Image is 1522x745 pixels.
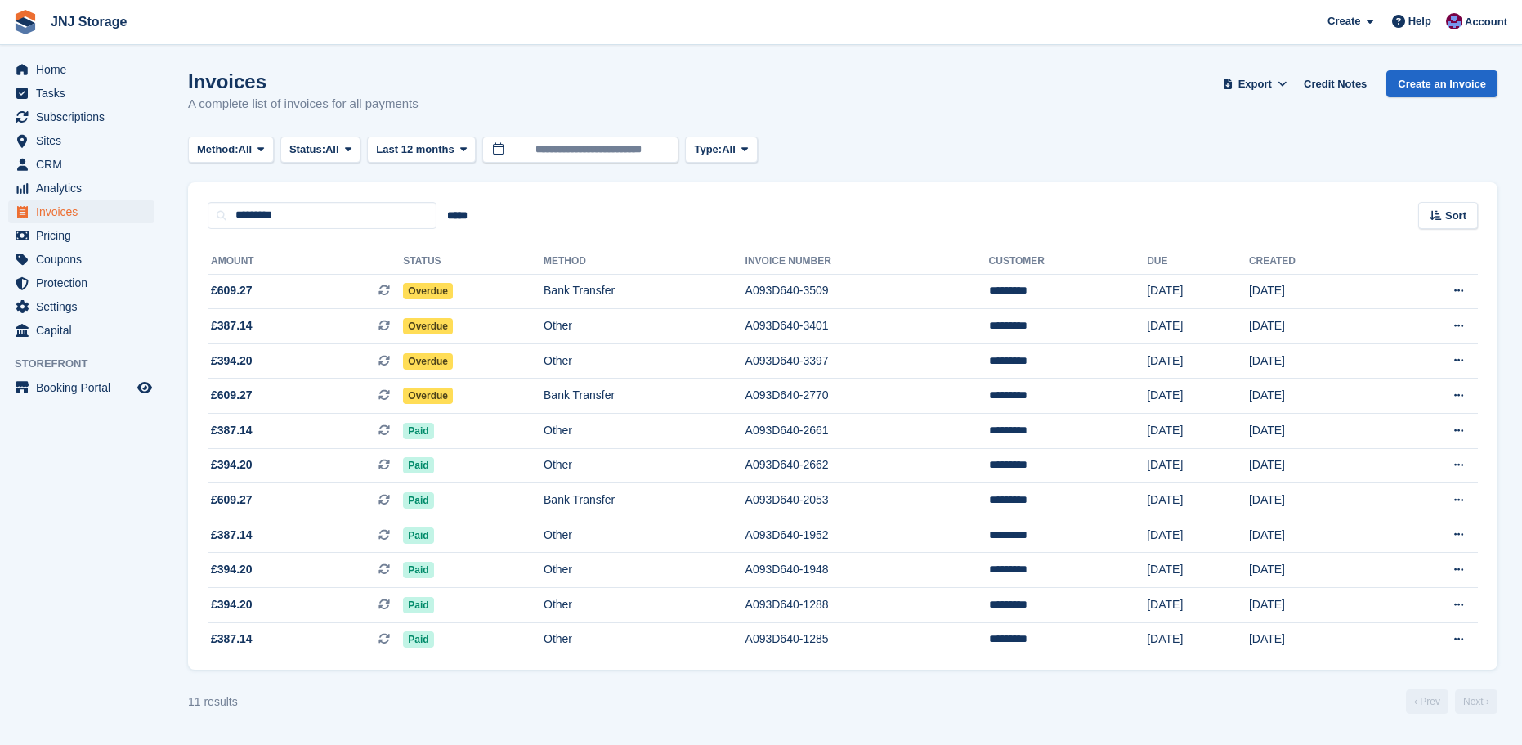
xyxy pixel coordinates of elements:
[1455,689,1497,714] a: Next
[1147,249,1249,275] th: Due
[13,10,38,34] img: stora-icon-8386f47178a22dfd0bd8f6a31ec36ba5ce8667c1dd55bd0f319d3a0aa187defe.svg
[36,200,134,223] span: Invoices
[211,561,253,578] span: £394.20
[403,527,433,544] span: Paid
[403,631,433,648] span: Paid
[1297,70,1373,97] a: Credit Notes
[1147,379,1249,414] td: [DATE]
[1249,379,1381,414] td: [DATE]
[36,272,134,294] span: Protection
[36,153,134,176] span: CRM
[1147,343,1249,379] td: [DATE]
[544,343,745,379] td: Other
[1386,70,1497,97] a: Create an Invoice
[36,82,134,105] span: Tasks
[403,562,433,578] span: Paid
[367,137,476,164] button: Last 12 months
[36,295,134,318] span: Settings
[211,527,253,544] span: £387.14
[403,353,453,370] span: Overdue
[403,597,433,613] span: Paid
[403,318,453,334] span: Overdue
[745,622,989,657] td: A093D640-1285
[544,553,745,588] td: Other
[36,177,134,200] span: Analytics
[544,518,745,553] td: Other
[1465,14,1507,30] span: Account
[211,596,253,613] span: £394.20
[1446,13,1462,29] img: Jonathan Scrase
[1249,343,1381,379] td: [DATE]
[15,356,163,372] span: Storefront
[1249,483,1381,518] td: [DATE]
[36,376,134,399] span: Booking Portal
[44,8,133,35] a: JNJ Storage
[544,414,745,449] td: Other
[188,70,419,92] h1: Invoices
[211,317,253,334] span: £387.14
[8,153,154,176] a: menu
[745,343,989,379] td: A093D640-3397
[36,129,134,152] span: Sites
[544,249,745,275] th: Method
[8,105,154,128] a: menu
[8,58,154,81] a: menu
[722,141,736,158] span: All
[1219,70,1291,97] button: Export
[36,224,134,247] span: Pricing
[745,483,989,518] td: A093D640-2053
[1147,274,1249,309] td: [DATE]
[1249,553,1381,588] td: [DATE]
[188,95,419,114] p: A complete list of invoices for all payments
[403,423,433,439] span: Paid
[376,141,454,158] span: Last 12 months
[1238,76,1272,92] span: Export
[745,379,989,414] td: A093D640-2770
[1327,13,1360,29] span: Create
[745,249,989,275] th: Invoice Number
[1249,622,1381,657] td: [DATE]
[36,105,134,128] span: Subscriptions
[745,309,989,344] td: A093D640-3401
[36,248,134,271] span: Coupons
[403,492,433,509] span: Paid
[403,249,544,275] th: Status
[211,631,253,648] span: £387.14
[1147,518,1249,553] td: [DATE]
[1249,588,1381,623] td: [DATE]
[1147,448,1249,483] td: [DATE]
[1147,309,1249,344] td: [DATE]
[745,448,989,483] td: A093D640-2662
[8,319,154,342] a: menu
[403,283,453,299] span: Overdue
[403,457,433,473] span: Paid
[694,141,722,158] span: Type:
[1249,274,1381,309] td: [DATE]
[1249,249,1381,275] th: Created
[544,622,745,657] td: Other
[544,379,745,414] td: Bank Transfer
[289,141,325,158] span: Status:
[1147,483,1249,518] td: [DATE]
[36,319,134,342] span: Capital
[188,693,238,711] div: 11 results
[36,58,134,81] span: Home
[1445,208,1466,224] span: Sort
[8,200,154,223] a: menu
[1403,689,1501,714] nav: Page
[1147,588,1249,623] td: [DATE]
[211,387,253,404] span: £609.27
[544,274,745,309] td: Bank Transfer
[685,137,757,164] button: Type: All
[239,141,253,158] span: All
[211,282,253,299] span: £609.27
[8,224,154,247] a: menu
[1147,414,1249,449] td: [DATE]
[1408,13,1431,29] span: Help
[325,141,339,158] span: All
[135,378,154,397] a: Preview store
[1249,518,1381,553] td: [DATE]
[544,448,745,483] td: Other
[1249,448,1381,483] td: [DATE]
[8,248,154,271] a: menu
